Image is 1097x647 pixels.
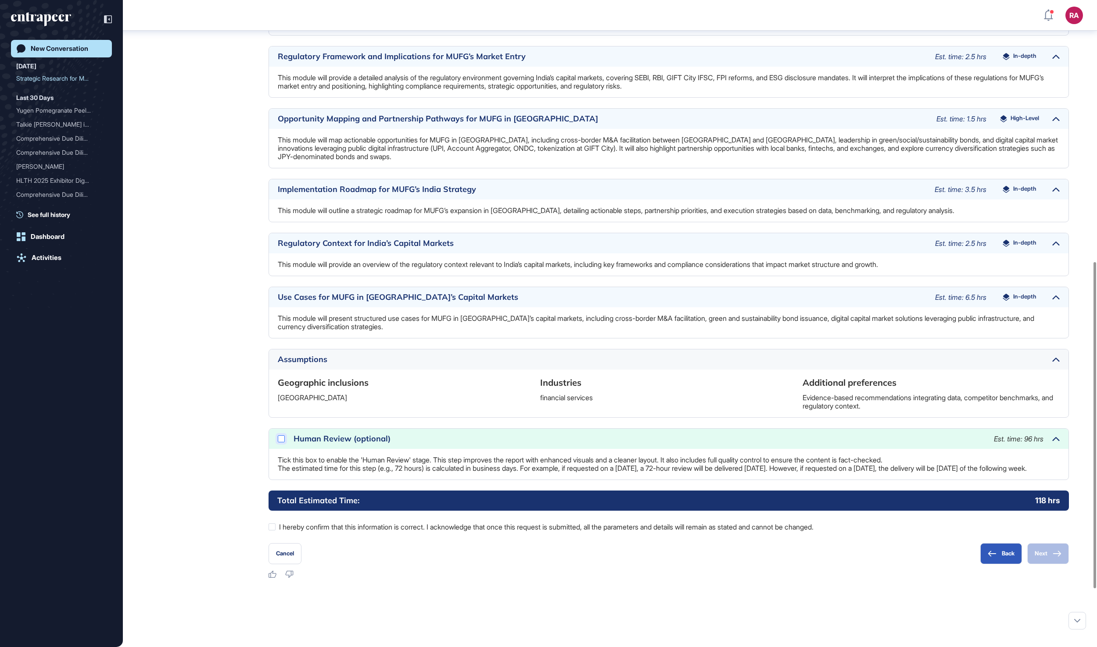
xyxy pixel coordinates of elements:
div: Implementation Roadmap for MUFG’s India Strategy [278,185,926,193]
div: Comprehensive Due Diligence and Competitor Intelligence Report for Cyclothe [16,132,107,146]
a: Activities [11,249,112,267]
p: financial services [540,394,797,402]
span: In-depth [1013,53,1036,60]
button: Back [980,543,1022,564]
div: Strategic Research for MUFG's Expansion into India: Market Analysis, Competitive Benchmarking, an... [16,71,107,85]
div: Opportunity Mapping and Partnership Pathways for MUFG in [GEOGRAPHIC_DATA] [278,115,928,123]
button: Cancel [269,543,301,564]
span: See full history [28,210,70,219]
div: Comprehensive Due Diligen... [16,146,100,160]
p: This module will present structured use cases for MUFG in [GEOGRAPHIC_DATA]’s capital markets, in... [278,314,1060,331]
div: Yugen Pomegranate Peel Bio-Leather Market Analysis: Competitor Intelligence, Market Sizing, and S... [16,103,107,117]
a: Dashboard [11,228,112,245]
div: Talkie Robie için Kapsamlı Rekabet Analizi ve Pazar Araştırması Raporu [16,117,107,132]
span: Est. time: 2.5 hrs [935,239,986,248]
p: [GEOGRAPHIC_DATA] [278,394,535,402]
p: This module will outline a strategic roadmap for MUFG’s expansion in [GEOGRAPHIC_DATA], detailing... [278,206,1060,215]
h6: Total Estimated Time: [277,495,359,506]
div: [DATE] [16,61,36,71]
span: Est. time: 3.5 hrs [935,185,986,194]
label: I hereby confirm that this information is correct. I acknowledge that once this request is submit... [269,521,1069,533]
p: This module will map actionable opportunities for MUFG in [GEOGRAPHIC_DATA], including cross-bord... [278,136,1060,161]
span: High-Level [1011,115,1039,122]
h6: Industries [540,377,797,389]
div: Talkie [PERSON_NAME] için Kapsaml... [16,117,100,132]
div: entrapeer-logo [11,12,71,26]
div: Market and Methods Resear... [16,202,100,216]
p: This module will provide an overview of the regulatory context relevant to India’s capital market... [278,260,1060,269]
div: Human Review (optional) [294,435,985,443]
div: HLTH 2025 Exhibitor Diges... [16,174,100,188]
div: New Conversation [31,45,88,53]
div: Comprehensive Due Diligence and Competitor Intelligence Report for Vignetim in AI-Powered SMB Gro... [16,146,107,160]
p: Evidence-based recommendations integrating data, competitor benchmarks, and regulatory context. [803,394,1060,410]
span: In-depth [1013,186,1036,193]
span: In-depth [1013,294,1036,301]
div: Strategic Research for MU... [16,71,100,85]
div: Activities [32,254,61,262]
div: Assumptions [278,355,1043,363]
div: Comprehensive Due Diligen... [16,188,100,202]
span: Est. time: 96 hrs [994,434,1043,443]
div: Comprehensive Due Diligen... [16,132,100,146]
div: Regulatory Framework and Implications for MUFG’s Market Entry [278,53,926,60]
a: New Conversation [11,40,112,57]
span: Est. time: 2.5 hrs [935,52,986,61]
div: [PERSON_NAME] [16,160,100,174]
span: Est. time: 1.5 hrs [936,114,986,123]
span: In-depth [1013,240,1036,247]
p: Tick this box to enable the 'Human Review' stage. This step improves the report with enhanced vis... [278,456,1060,473]
span: Est. time: 6.5 hrs [935,293,986,302]
div: Use Cases for MUFG in [GEOGRAPHIC_DATA]’s Capital Markets [278,293,926,301]
div: Dashboard [31,233,65,241]
p: 118 hrs [1035,495,1060,506]
div: Regulatory Context for India’s Capital Markets [278,239,926,247]
div: Yugen Pomegranate Peel Bi... [16,103,100,117]
button: RA [1065,7,1083,24]
h6: Additional preferences [803,377,1060,389]
div: Market and Methods Research for AI Model Predicting Airline Ticket Prices [16,202,107,216]
div: Last 30 Days [16,92,54,103]
div: HLTH 2025 Exhibitor Digest Report for Eczacıbaşı: Analysis of Use Cases, Innovation Trends, and S... [16,174,107,188]
div: Comprehensive Due Diligence and Competitor Intelligence Report for RARESUM in AI-Powered HealthTech [16,188,107,202]
h6: Geographic inclusions [278,377,535,389]
a: See full history [16,210,112,219]
p: This module will provide a detailed analysis of the regulatory environment governing India’s capi... [278,74,1060,90]
div: Reese [16,160,107,174]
